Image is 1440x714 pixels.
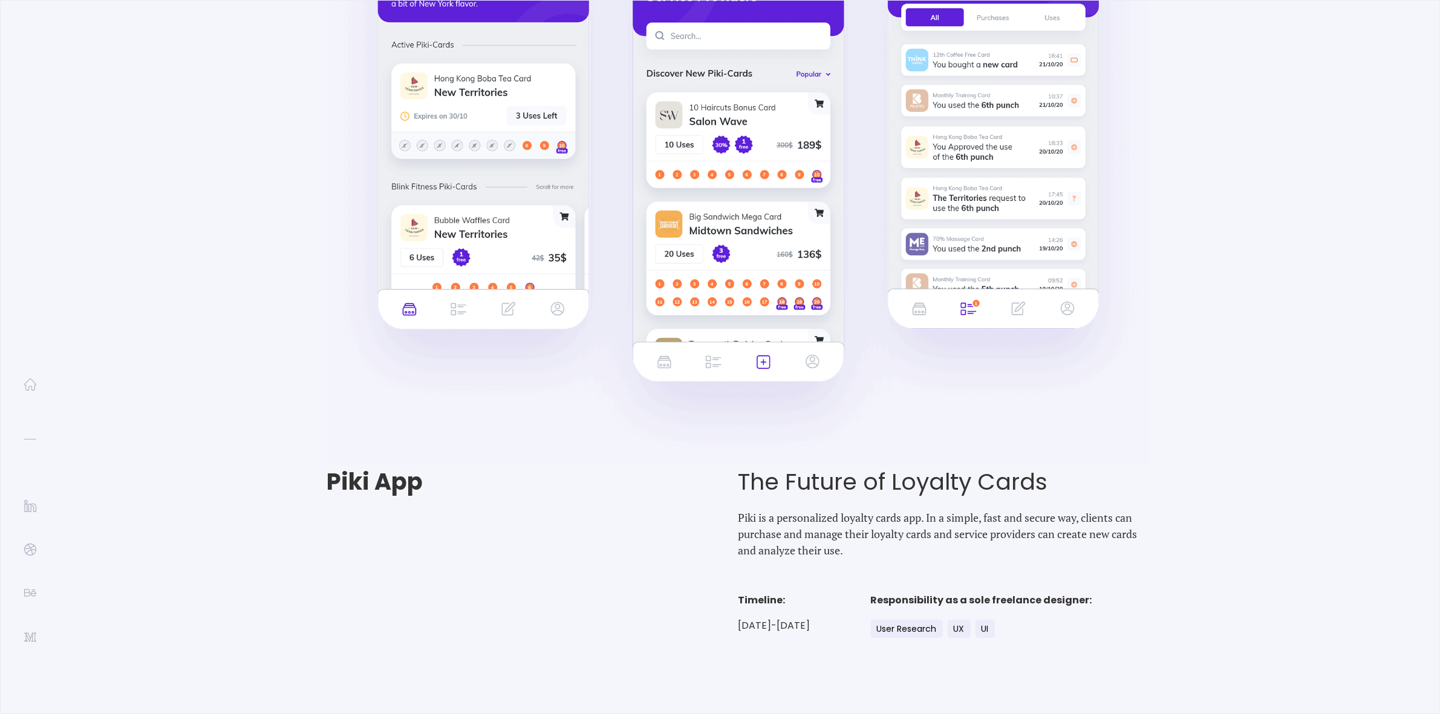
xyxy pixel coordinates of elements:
h1: The Future of Loyalty Cards [738,469,1150,495]
h1: Piki App [327,469,738,495]
h4: Responsibility as a sole freelance designer: [871,593,1092,608]
div: UX [948,620,971,638]
p: [DATE]-[DATE] [738,620,810,632]
p: Piki is a personalized loyalty cards app. In a simple, fast and secure way, clients can purchase ... [738,510,1150,559]
div: User Research [871,620,943,638]
div: UI [976,620,995,638]
h4: Timeline: [738,593,810,608]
